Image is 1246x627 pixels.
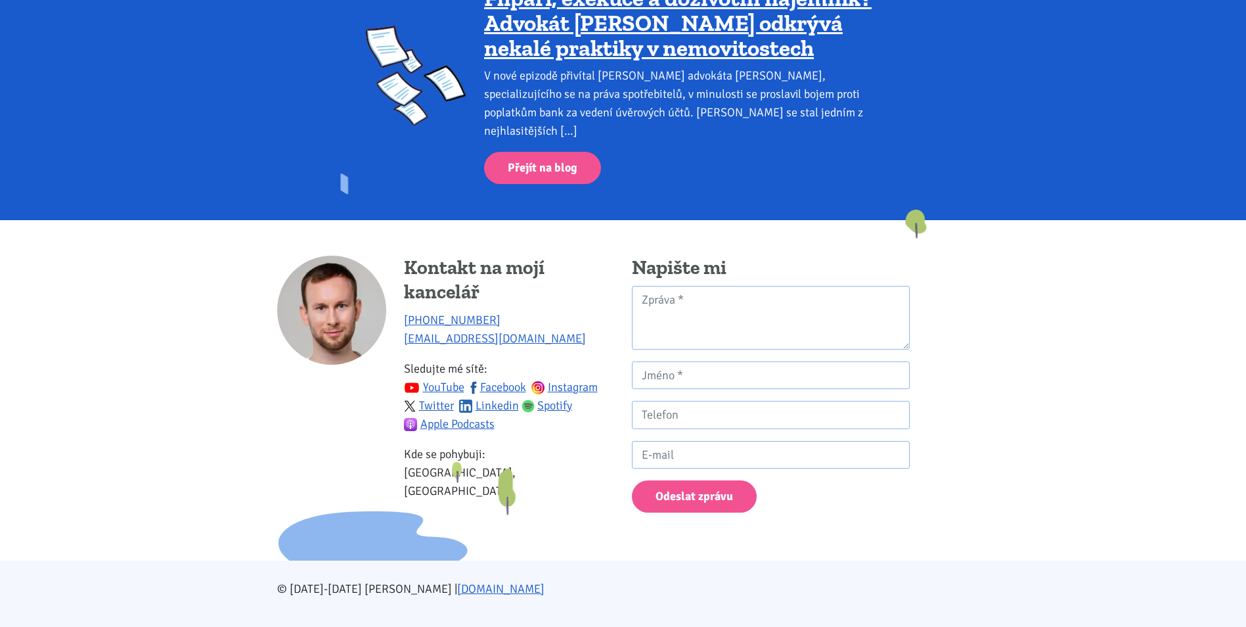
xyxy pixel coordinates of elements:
[404,256,614,305] h4: Kontakt na mojí kancelář
[632,286,910,513] form: Kontaktní formulář
[269,580,978,598] div: © [DATE]-[DATE] [PERSON_NAME] |
[632,441,910,469] input: E-mail
[277,256,386,365] img: Tomáš Kučera
[404,360,614,433] p: Sledujte mé sítě:
[404,398,454,413] a: Twitter
[457,582,545,596] a: [DOMAIN_NAME]
[404,313,501,327] a: [PHONE_NUMBER]
[459,400,472,413] img: linkedin.svg
[531,381,545,394] img: ig.svg
[632,361,910,390] input: Jméno *
[404,417,495,431] a: Apple Podcasts
[404,400,416,412] img: twitter.svg
[484,66,880,140] div: V nové epizodě přivítal [PERSON_NAME] advokáta [PERSON_NAME], specializujícího se na práva spotře...
[404,445,614,500] p: Kde se pohybuji: [GEOGRAPHIC_DATA], [GEOGRAPHIC_DATA]
[459,398,519,413] a: Linkedin
[632,480,757,513] button: Odeslat zprávu
[632,256,910,281] h4: Napište mi
[404,380,420,396] img: youtube.svg
[404,331,586,346] a: [EMAIL_ADDRESS][DOMAIN_NAME]
[484,152,601,184] a: Přejít na blog
[522,400,535,413] img: spotify.png
[404,418,417,431] img: apple-podcasts.png
[467,380,526,394] a: Facebook
[522,398,573,413] a: Spotify
[632,401,910,429] input: Telefon
[467,381,480,394] img: fb.svg
[531,380,598,394] a: Instagram
[404,380,464,394] a: YouTube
